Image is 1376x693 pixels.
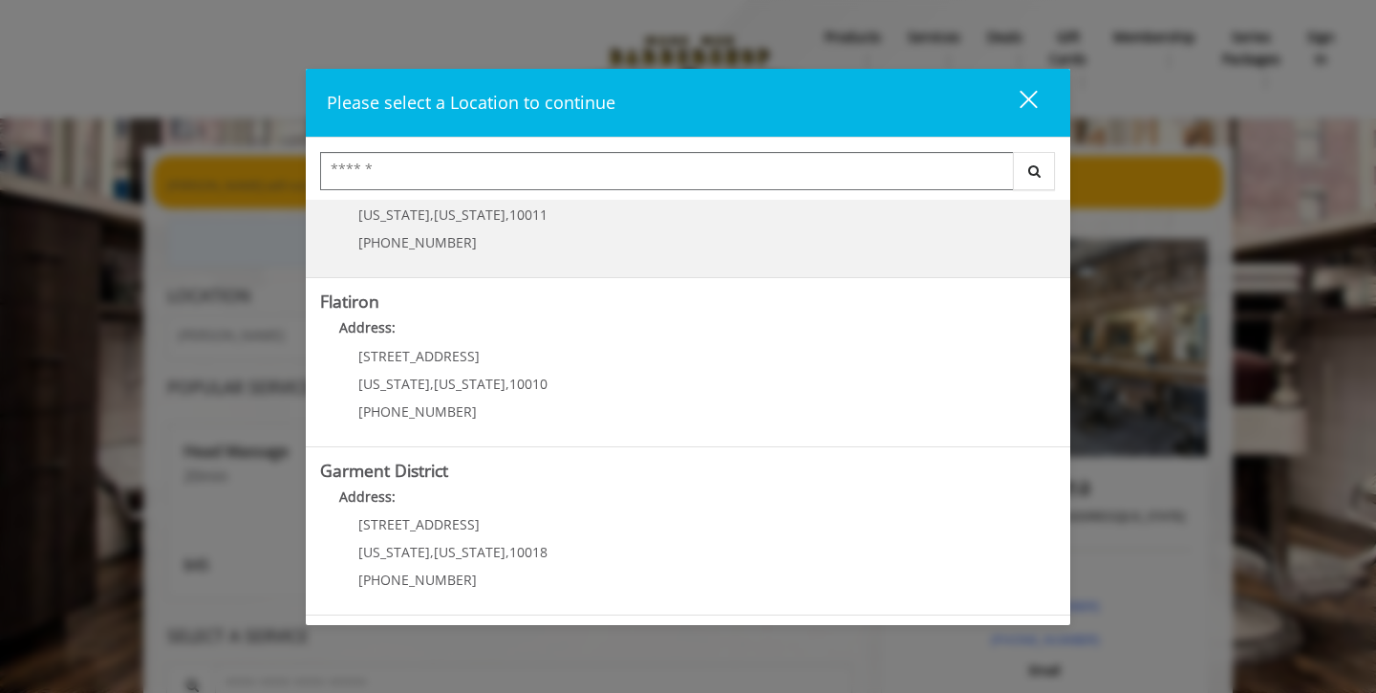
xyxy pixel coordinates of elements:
span: [STREET_ADDRESS] [358,347,480,365]
span: [US_STATE] [358,206,430,224]
span: [PHONE_NUMBER] [358,233,477,251]
span: [PHONE_NUMBER] [358,571,477,589]
span: [US_STATE] [358,375,430,393]
span: , [505,375,509,393]
span: [PHONE_NUMBER] [358,402,477,421]
div: close dialog [998,89,1036,118]
span: 10011 [509,206,548,224]
b: Garment District [320,459,448,482]
b: Address: [339,487,396,506]
div: Center Select [320,152,1056,200]
span: [STREET_ADDRESS] [358,515,480,533]
span: Please select a Location to continue [327,91,615,114]
span: [US_STATE] [434,543,505,561]
span: , [505,206,509,224]
span: [US_STATE] [434,206,505,224]
span: [US_STATE] [358,543,430,561]
span: , [430,375,434,393]
span: 10010 [509,375,548,393]
span: 10018 [509,543,548,561]
span: [US_STATE] [434,375,505,393]
span: , [430,206,434,224]
input: Search Center [320,152,1014,190]
b: Flatiron [320,290,379,313]
span: , [430,543,434,561]
i: Search button [1023,164,1045,178]
span: , [505,543,509,561]
b: Address: [339,318,396,336]
button: close dialog [984,83,1049,122]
